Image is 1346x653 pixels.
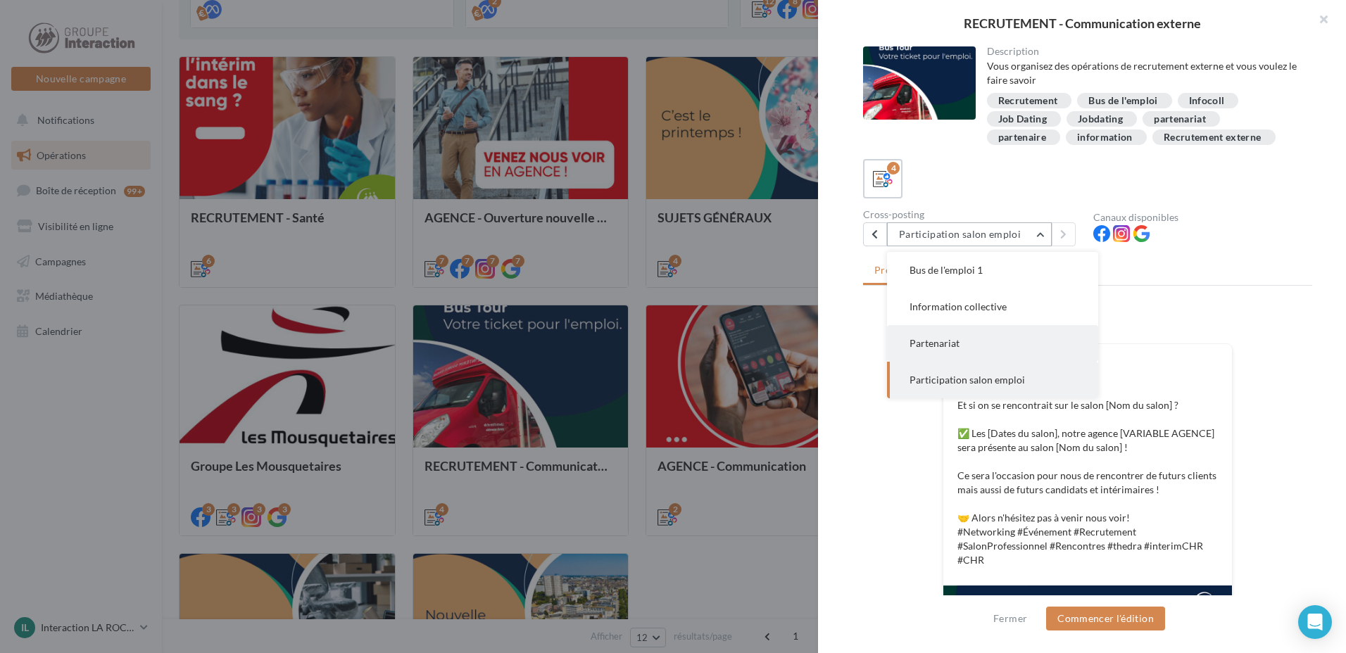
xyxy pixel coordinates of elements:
div: 4 [887,162,900,175]
div: Cross-posting [863,210,1082,220]
button: Participation salon emploi [887,362,1098,398]
div: partenariat [1154,114,1206,125]
button: Participation salon emploi [887,222,1052,246]
span: Participation salon emploi [910,374,1025,386]
div: Canaux disponibles [1093,213,1312,222]
button: Bus de l'emploi 1 [887,252,1098,289]
button: Partenariat [887,325,1098,362]
div: Bus de l'emploi [1088,96,1157,106]
div: Jobdating [1078,114,1123,125]
span: Bus de l'emploi 1 [910,264,983,276]
button: Fermer [988,610,1033,627]
button: Information collective [887,289,1098,325]
div: Job Dating [998,114,1048,125]
div: Recrutement [998,96,1058,106]
div: Infocoll [1189,96,1225,106]
span: Information collective [910,300,1007,312]
div: Description [987,46,1302,56]
p: Et si on se rencontrait sur le salon [Nom du salon] ? ✅ Les [Dates du salon], notre agence [VARIA... [957,398,1218,567]
span: Partenariat [910,337,960,349]
div: RECRUTEMENT - Communication externe [841,17,1323,30]
div: partenaire [998,132,1047,143]
div: Vous organisez des opérations de recrutement externe et vous voulez le faire savoir [987,59,1302,87]
button: Commencer l'édition [1046,607,1165,630]
div: Open Intercom Messenger [1298,605,1332,639]
div: information [1077,132,1133,143]
div: Recrutement externe [1164,132,1262,143]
